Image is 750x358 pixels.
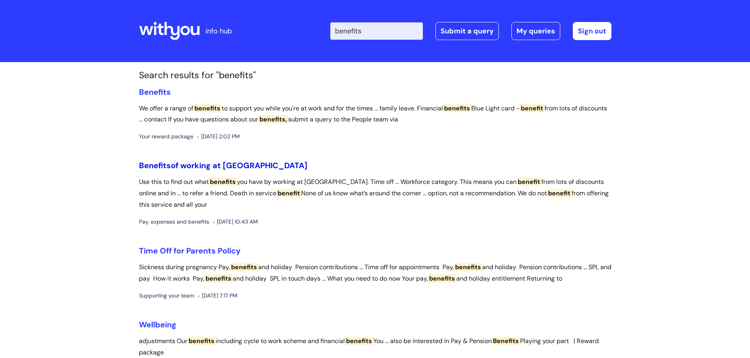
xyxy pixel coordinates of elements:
p: Use this to find out what you have by working at [GEOGRAPHIC_DATA]. Time off ... Workforce catego... [139,176,611,210]
span: benefit [276,189,301,197]
span: benefit [517,178,541,186]
span: benefits, [258,115,288,123]
span: benefits [443,104,471,112]
span: benefit [547,189,572,197]
p: Sickness during pregnancy Pay, and holiday Pension contributions ... Time off for appointments Pa... [139,262,611,285]
a: Benefits [139,87,171,97]
span: Benefits [139,160,171,171]
span: benefits [428,274,456,283]
span: benefits [454,263,482,271]
input: Search [330,22,423,40]
span: [DATE] 10:43 AM [213,217,258,227]
p: We offer a range of to support you while you're at work and for the times ... family leave. Finan... [139,103,611,126]
span: benefit [520,104,544,112]
span: Benefits [492,337,520,345]
h1: Search results for "benefits" [139,70,611,81]
span: benefits [187,337,216,345]
a: Benefitsof working at [GEOGRAPHIC_DATA] [139,160,307,171]
a: Time Off for Parents Policy [139,246,241,256]
span: benefits [345,337,373,345]
a: Submit a query [435,22,499,40]
div: | - [330,22,611,40]
a: Wellbeing [139,319,176,330]
span: benefits [230,263,258,271]
span: [DATE] 2:02 PM [197,132,240,141]
span: Pay, expenses and benefits [139,217,209,227]
a: Sign out [573,22,611,40]
p: info hub [206,25,232,37]
span: [DATE] 7:17 PM [198,291,237,301]
span: benefits [209,178,237,186]
span: Supporting your team [139,291,194,301]
span: benefits [193,104,222,112]
span: benefits [204,274,233,283]
a: My queries [511,22,560,40]
span: Your reward package [139,132,193,141]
